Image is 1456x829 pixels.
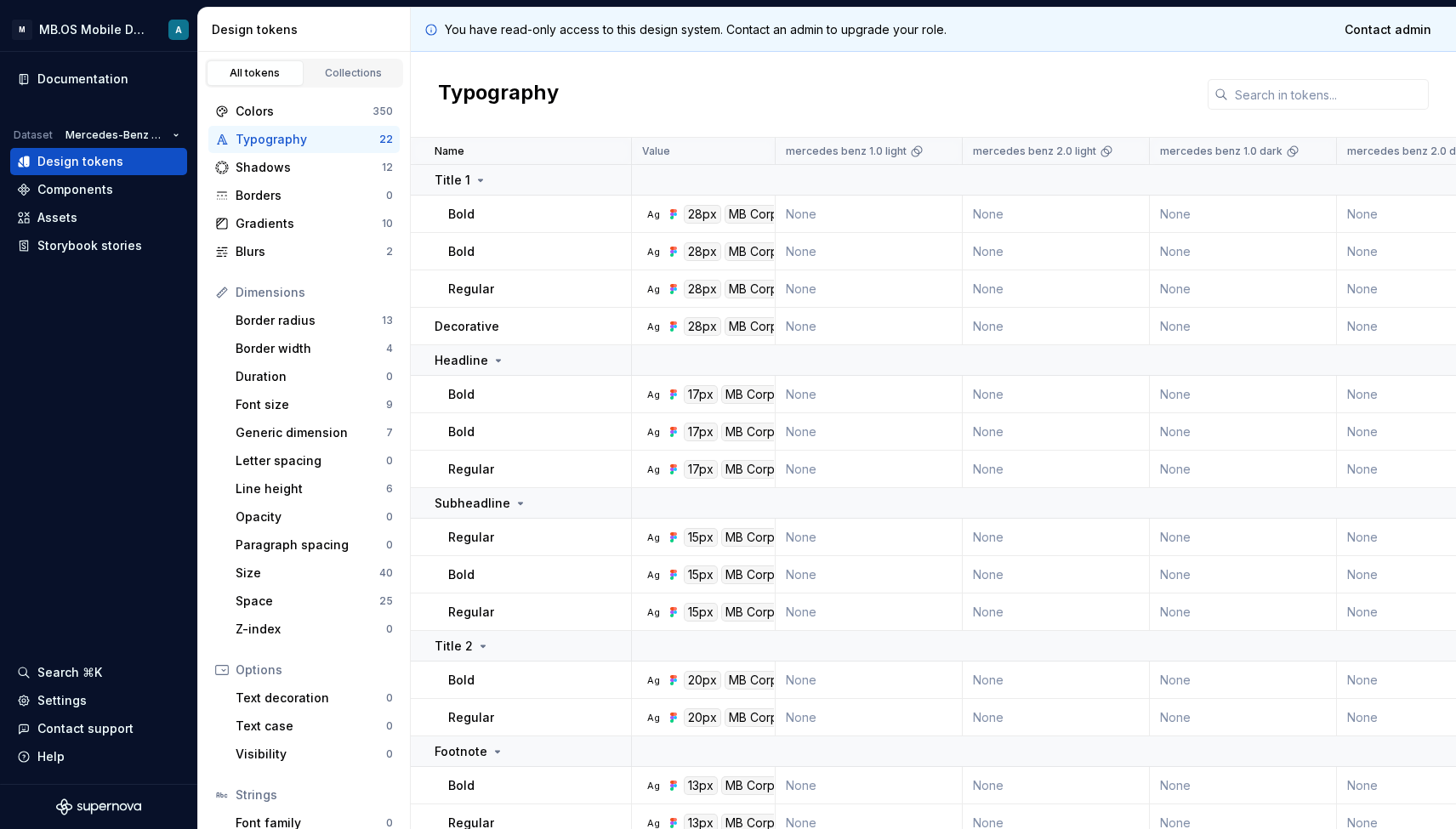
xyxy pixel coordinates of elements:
[1150,699,1337,736] td: None
[1150,270,1337,308] td: None
[386,510,393,524] div: 0
[10,687,187,714] a: Settings
[963,376,1150,413] td: None
[1160,145,1283,158] p: mercedes benz 1.0 dark
[175,23,182,37] div: A
[236,159,382,176] div: Shadows
[12,20,32,40] div: M
[646,425,660,439] div: Ag
[382,161,393,174] div: 12
[229,741,400,768] a: Visibility0
[379,566,393,580] div: 40
[37,237,142,254] div: Storybook stories
[776,699,963,736] td: None
[386,342,393,355] div: 4
[386,691,393,705] div: 0
[725,708,859,727] div: MB Corpo S Title WEB
[236,284,393,301] div: Dimensions
[236,340,386,357] div: Border width
[435,352,488,369] p: Headline
[1150,376,1337,413] td: None
[776,593,963,631] td: None
[229,475,400,503] a: Line height6
[448,604,494,621] p: Regular
[721,423,856,441] div: MB Corpo S Title WEB
[725,317,893,336] div: MB Corpo A Title Cond WEB
[448,243,475,260] p: Bold
[684,528,718,547] div: 15px
[776,308,963,345] td: None
[208,182,400,209] a: Borders0
[684,423,718,441] div: 17px
[684,460,718,479] div: 17px
[37,748,65,765] div: Help
[646,711,660,724] div: Ag
[229,559,400,587] a: Size40
[10,176,187,203] a: Components
[448,461,494,478] p: Regular
[229,713,400,740] a: Text case0
[236,537,386,554] div: Paragraph spacing
[721,603,856,622] div: MB Corpo S Text WEB
[229,363,400,390] a: Duration0
[208,238,400,265] a: Blurs2
[229,307,400,334] a: Border radius13
[236,368,386,385] div: Duration
[646,779,660,792] div: Ag
[448,566,475,583] p: Bold
[10,204,187,231] a: Assets
[1345,21,1431,38] span: Contact admin
[963,196,1150,233] td: None
[684,565,718,584] div: 15px
[684,385,718,404] div: 17px
[684,205,721,224] div: 28px
[448,423,475,440] p: Bold
[963,767,1150,804] td: None
[646,388,660,401] div: Ag
[963,451,1150,488] td: None
[386,622,393,636] div: 0
[1150,519,1337,556] td: None
[56,798,141,815] a: Supernova Logo
[435,743,487,760] p: Footnote
[386,719,393,733] div: 0
[963,413,1150,451] td: None
[1150,413,1337,451] td: None
[386,426,393,440] div: 7
[684,776,718,795] div: 13px
[236,187,386,204] div: Borders
[1150,556,1337,593] td: None
[963,308,1150,345] td: None
[776,451,963,488] td: None
[963,556,1150,593] td: None
[37,209,77,226] div: Assets
[229,335,400,362] a: Border width4
[438,79,559,110] h2: Typography
[435,172,470,189] p: Title 1
[435,318,499,335] p: Decorative
[963,519,1150,556] td: None
[973,145,1096,158] p: mercedes benz 2.0 light
[776,233,963,270] td: None
[236,312,382,329] div: Border radius
[229,684,400,712] a: Text decoration0
[725,671,859,690] div: MB Corpo S Title WEB
[963,270,1150,308] td: None
[721,460,856,479] div: MB Corpo S Title WEB
[448,386,475,403] p: Bold
[684,603,718,622] div: 15px
[646,463,660,476] div: Ag
[776,556,963,593] td: None
[236,215,382,232] div: Gradients
[646,245,660,258] div: Ag
[776,270,963,308] td: None
[1150,233,1337,270] td: None
[725,242,859,261] div: MB Corpo S Title WEB
[213,66,298,80] div: All tokens
[37,181,113,198] div: Components
[236,593,379,610] div: Space
[776,661,963,699] td: None
[1150,196,1337,233] td: None
[776,767,963,804] td: None
[386,454,393,468] div: 0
